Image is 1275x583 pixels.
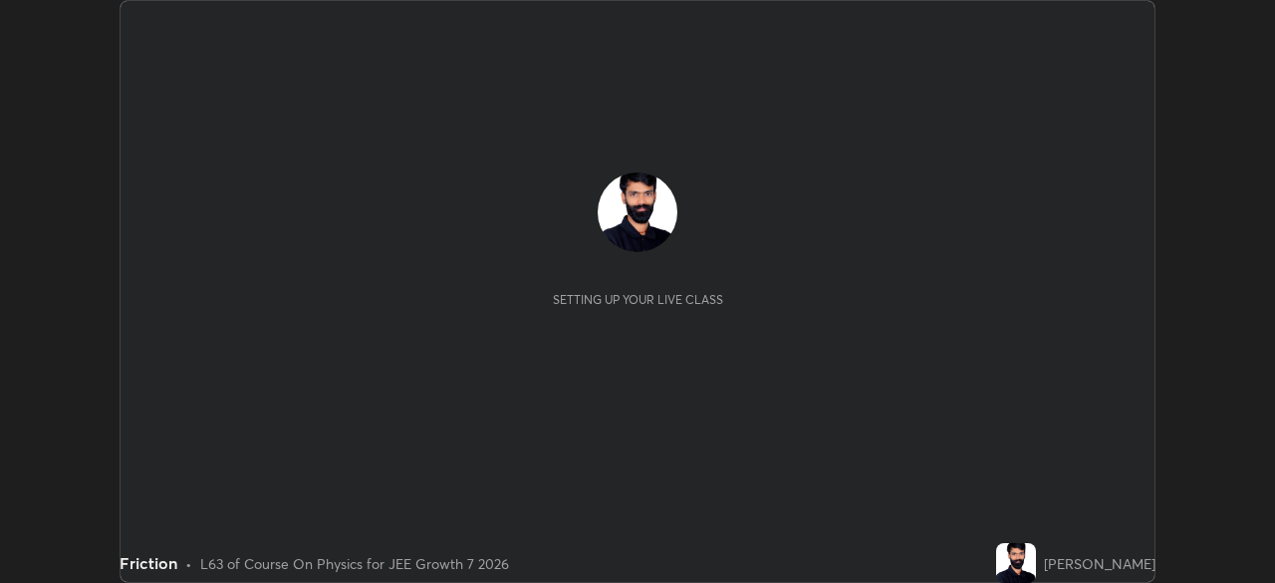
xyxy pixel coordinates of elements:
[200,553,509,574] div: L63 of Course On Physics for JEE Growth 7 2026
[598,172,677,252] img: 2b218cddd3634719a30cff85d34fc9e9.jpg
[1044,553,1155,574] div: [PERSON_NAME]
[996,543,1036,583] img: 2b218cddd3634719a30cff85d34fc9e9.jpg
[120,551,177,575] div: Friction
[553,292,723,307] div: Setting up your live class
[185,553,192,574] div: •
